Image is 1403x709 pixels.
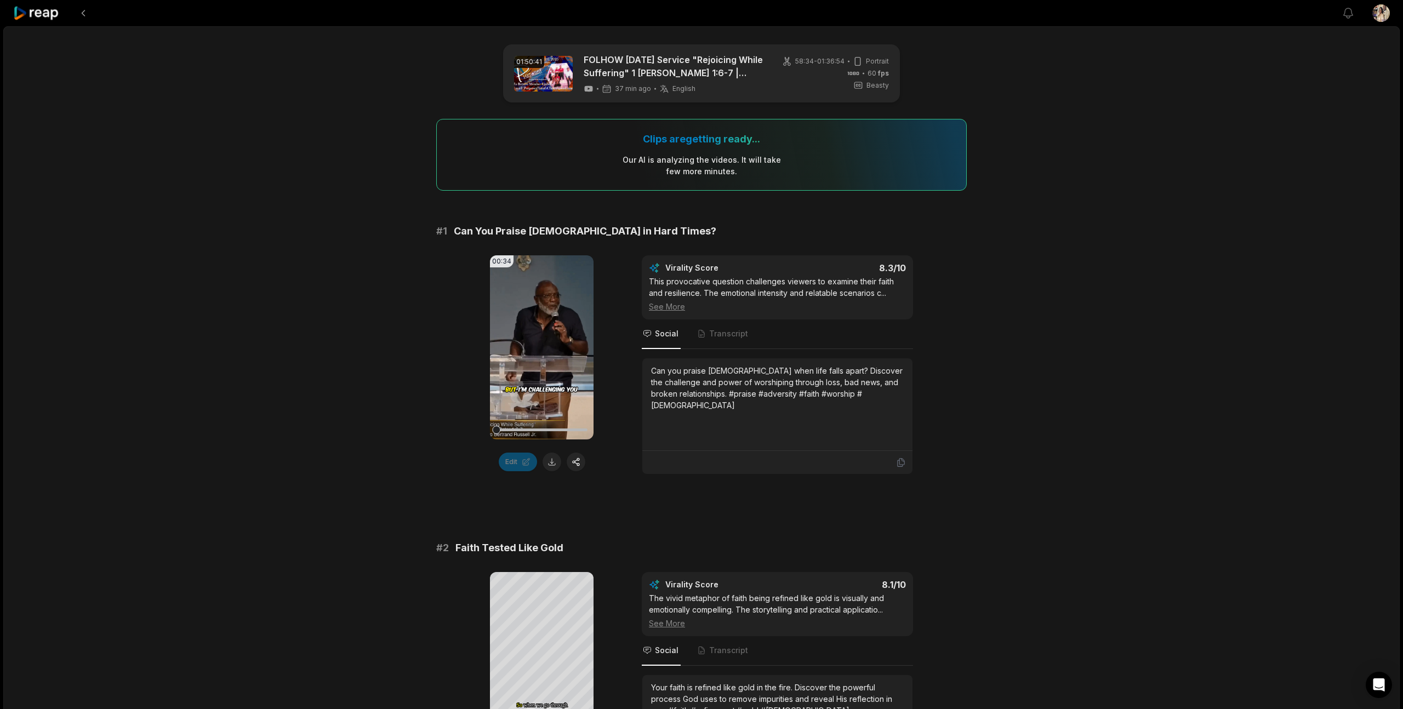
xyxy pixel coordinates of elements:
span: fps [878,69,889,77]
div: 8.3 /10 [789,262,906,273]
div: Can you praise [DEMOGRAPHIC_DATA] when life falls apart? Discover the challenge and power of wors... [651,365,904,411]
span: # 2 [436,540,449,556]
div: Virality Score [665,579,783,590]
span: 60 [868,68,889,78]
span: English [672,84,695,93]
span: Faith Tested Like Gold [455,540,563,556]
span: Transcript [709,645,748,656]
span: Transcript [709,328,748,339]
a: FOLHOW [DATE] Service "Rejoicing While Suffering" 1 [PERSON_NAME] 1:6-7 | [DATE] [584,53,769,79]
span: Social [655,328,678,339]
div: This provocative question challenges viewers to examine their faith and resilience. The emotional... [649,276,906,312]
span: Beasty [866,81,889,90]
video: Your browser does not support mp4 format. [490,255,594,439]
span: Portrait [866,56,889,66]
div: The vivid metaphor of faith being refined like gold is visually and emotionally compelling. The s... [649,592,906,629]
span: Can You Praise [DEMOGRAPHIC_DATA] in Hard Times? [454,224,716,239]
div: Clips are getting ready... [643,133,760,145]
nav: Tabs [642,636,913,666]
span: 37 min ago [615,84,651,93]
div: Open Intercom Messenger [1366,672,1392,698]
nav: Tabs [642,319,913,349]
div: Virality Score [665,262,783,273]
button: Edit [499,453,537,471]
div: 8.1 /10 [789,579,906,590]
div: See More [649,301,906,312]
span: 58:34 - 01:36:54 [795,56,845,66]
span: Social [655,645,678,656]
div: Our AI is analyzing the video s . It will take few more minutes. [622,154,782,177]
span: # 1 [436,224,447,239]
div: See More [649,617,906,629]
